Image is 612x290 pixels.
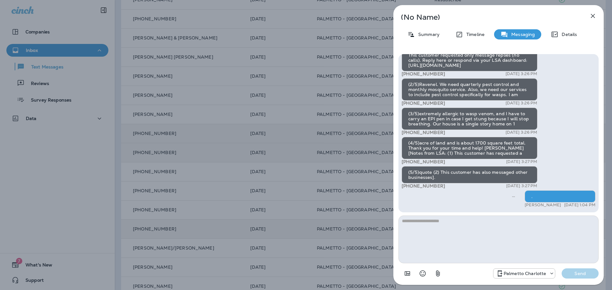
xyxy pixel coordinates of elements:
[506,183,537,188] p: [DATE] 3:27 PM
[402,78,537,101] div: (2/5)Ravenel. We need quarterly pest control and monthly mosquito service. Also, we need our serv...
[416,267,429,280] button: Select an emoji
[402,49,537,71] div: This customer requested only message replies (no calls). Reply here or respond via your LSA dashb...
[493,270,555,277] div: +1 (704) 307-2477
[402,183,445,189] span: [PHONE_NUMBER]
[508,32,535,37] p: Messaging
[402,108,537,130] div: (3/5)extremely allergic to wasp venom, and I have to carry an EPI pen in case I get stung because...
[402,71,445,77] span: [PHONE_NUMBER]
[512,193,515,199] span: Sent
[506,130,537,135] p: [DATE] 3:26 PM
[558,32,577,37] p: Details
[402,100,445,106] span: [PHONE_NUMBER]
[506,101,537,106] p: [DATE] 3:26 PM
[402,166,537,183] div: (5/5)quote (2) This customer has also messaged other businesses].
[402,137,537,159] div: (4/5)acre of land and is about 1700 square feet total. Thank you for your time and help! [PERSON_...
[402,130,445,135] span: [PHONE_NUMBER]
[504,271,546,276] p: Palmetto Charlotte
[525,202,561,208] p: [PERSON_NAME]
[401,267,414,280] button: Add in a premade template
[525,190,595,202] div: .
[506,71,537,76] p: [DATE] 3:26 PM
[415,32,440,37] p: Summary
[463,32,484,37] p: Timeline
[564,202,595,208] p: [DATE] 1:04 PM
[401,15,575,20] p: (No Name)
[506,159,537,164] p: [DATE] 3:27 PM
[402,159,445,165] span: [PHONE_NUMBER]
